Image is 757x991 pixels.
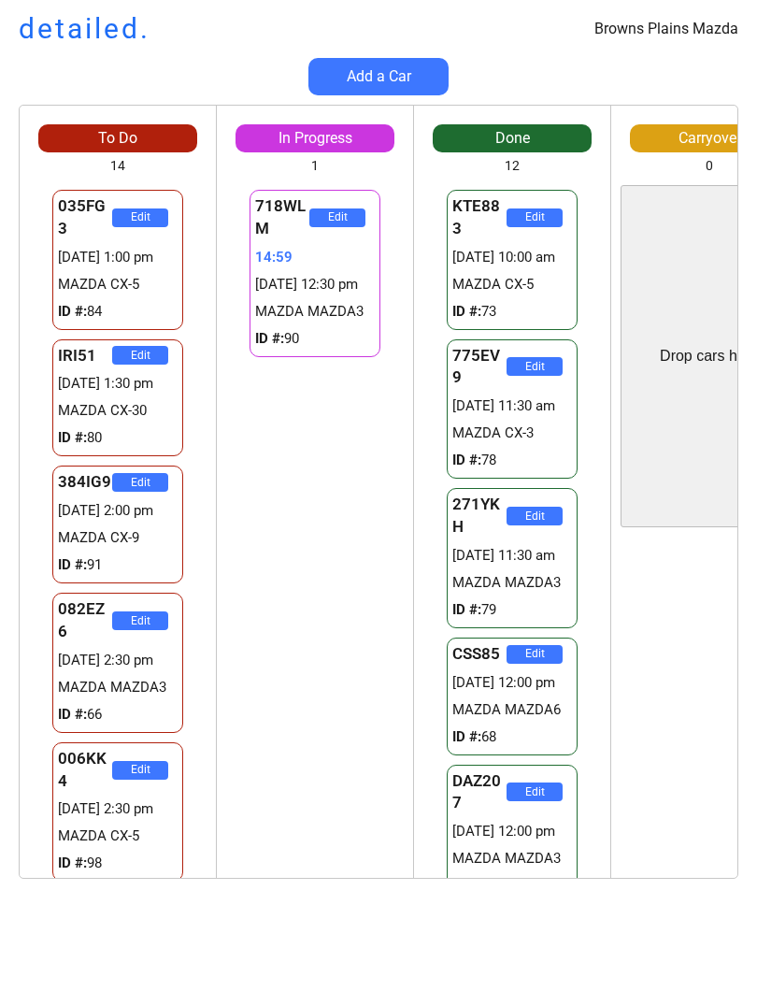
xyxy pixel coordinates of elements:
div: 14 [110,157,125,176]
div: 80 [58,428,178,448]
div: 035FG3 [58,195,112,240]
div: 718WLM [255,195,309,240]
div: 1 [311,157,319,176]
div: [DATE] 12:30 pm [255,275,375,294]
div: MAZDA MAZDA3 [452,849,572,869]
div: 68 [452,727,572,747]
div: MAZDA CX-5 [58,826,178,846]
h1: detailed. [19,9,150,49]
div: DAZ207 [452,770,507,815]
div: MAZDA MAZDA6 [452,700,572,720]
div: MAZDA CX-30 [58,401,178,421]
div: 775EV9 [452,345,507,390]
strong: ID #: [452,452,481,468]
strong: ID #: [58,303,87,320]
div: 73 [452,302,572,322]
div: 12 [505,157,520,176]
button: Edit [507,208,563,227]
div: MAZDA MAZDA3 [255,302,375,322]
div: 78 [452,451,572,470]
button: Edit [112,208,168,227]
div: 74 [452,876,572,896]
div: KTE883 [452,195,507,240]
div: MAZDA MAZDA3 [452,573,572,593]
div: [DATE] 2:30 pm [58,651,178,670]
div: 91 [58,555,178,575]
div: CSS85 [452,643,507,666]
div: 006KK4 [58,748,112,793]
strong: ID #: [58,706,87,723]
div: 98 [58,854,178,873]
div: 90 [255,329,375,349]
div: IRI51 [58,345,112,367]
div: MAZDA CX-9 [58,528,178,548]
div: [DATE] 11:30 am [452,396,572,416]
strong: ID #: [452,877,481,894]
button: Edit [507,507,563,525]
button: Edit [112,473,168,492]
div: 14:59 [255,248,375,267]
div: 66 [58,705,178,725]
button: Edit [507,645,563,664]
div: [DATE] 1:30 pm [58,374,178,394]
strong: ID #: [255,330,284,347]
strong: ID #: [452,303,481,320]
div: 79 [452,600,572,620]
strong: ID #: [58,556,87,573]
div: MAZDA CX-5 [452,275,572,294]
strong: ID #: [452,728,481,745]
div: MAZDA CX-5 [58,275,178,294]
strong: ID #: [452,601,481,618]
div: [DATE] 11:30 am [452,546,572,566]
div: MAZDA CX-3 [452,424,572,443]
div: In Progress [236,128,394,149]
div: 271YKH [452,494,507,539]
div: Browns Plains Mazda [594,19,738,39]
button: Edit [309,208,365,227]
strong: ID #: [58,855,87,871]
div: 384IG9 [58,471,112,494]
div: [DATE] 10:00 am [452,248,572,267]
button: Edit [507,357,563,376]
div: 082EZ6 [58,598,112,643]
div: Done [433,128,592,149]
button: Add a Car [308,58,449,95]
div: [DATE] 12:00 pm [452,822,572,841]
div: [DATE] 1:00 pm [58,248,178,267]
button: Edit [112,346,168,365]
div: MAZDA MAZDA3 [58,678,178,697]
strong: ID #: [58,429,87,446]
button: Edit [112,761,168,780]
div: [DATE] 2:00 pm [58,501,178,521]
button: Edit [112,611,168,630]
div: [DATE] 12:00 pm [452,673,572,693]
div: 0 [706,157,713,176]
button: Edit [507,783,563,801]
div: 84 [58,302,178,322]
div: To Do [38,128,197,149]
div: [DATE] 2:30 pm [58,799,178,819]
